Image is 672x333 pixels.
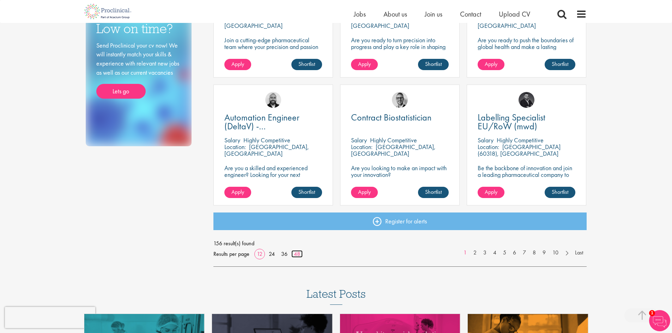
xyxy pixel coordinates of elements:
a: 7 [519,249,529,257]
span: Location: [478,143,499,151]
p: Are you ready to turn precision into progress and play a key role in shaping the future of pharma... [351,37,449,57]
a: 2 [470,249,480,257]
a: Lets go [96,84,146,99]
span: Apply [231,60,244,68]
a: Automation Engineer (DeltaV) - [GEOGRAPHIC_DATA] [224,113,322,131]
a: 6 [509,249,520,257]
span: Location: [224,143,246,151]
span: 1 [649,310,655,316]
a: 48 [291,250,303,258]
a: 24 [266,250,277,258]
a: 12 [254,250,265,258]
a: Register for alerts [213,212,587,230]
a: Labelling Specialist EU/RoW (mwd) [478,113,575,131]
a: Apply [478,59,504,70]
a: Jobs [354,10,366,19]
a: Apply [224,187,251,198]
span: Apply [485,188,497,196]
p: Are you ready to push the boundaries of global health and make a lasting impact? This role at a h... [478,37,575,70]
a: 5 [500,249,510,257]
span: Salary [351,136,367,144]
p: [GEOGRAPHIC_DATA], [GEOGRAPHIC_DATA] [224,143,309,158]
a: Shortlist [418,187,449,198]
span: Automation Engineer (DeltaV) - [GEOGRAPHIC_DATA] [224,111,309,141]
p: Highly Competitive [370,136,417,144]
img: Jordan Kiely [265,92,281,108]
p: Highly Competitive [497,136,544,144]
iframe: reCAPTCHA [5,307,95,328]
a: Apply [224,59,251,70]
span: Labelling Specialist EU/RoW (mwd) [478,111,545,132]
a: Shortlist [545,59,575,70]
p: [GEOGRAPHIC_DATA] (60318), [GEOGRAPHIC_DATA] [478,143,561,158]
p: Highly Competitive [243,136,290,144]
div: Send Proclinical your cv now! We will instantly match your skills & experience with relevant new ... [96,41,181,99]
p: Be the backbone of innovation and join a leading pharmaceutical company to help keep life-changin... [478,165,575,191]
img: George Breen [392,92,408,108]
a: 9 [539,249,549,257]
p: [GEOGRAPHIC_DATA], [GEOGRAPHIC_DATA] [351,143,436,158]
h3: Latest Posts [307,288,366,305]
span: Apply [358,60,371,68]
p: Are you looking to make an impact with your innovation? [351,165,449,178]
span: Location: [351,143,373,151]
img: Chatbot [649,310,670,331]
span: Salary [478,136,494,144]
a: Last [571,249,587,257]
a: 3 [480,249,490,257]
a: Shortlist [418,59,449,70]
a: 4 [490,249,500,257]
span: Results per page [213,249,249,259]
span: Apply [485,60,497,68]
a: Apply [351,59,378,70]
p: Join a cutting-edge pharmaceutical team where your precision and passion for quality will help sh... [224,37,322,63]
a: Upload CV [499,10,530,19]
a: Contract Biostatistician [351,113,449,122]
a: Shortlist [291,187,322,198]
a: 36 [279,250,290,258]
a: 10 [549,249,562,257]
span: Contract Biostatistician [351,111,431,123]
a: 8 [529,249,539,257]
span: Apply [231,188,244,196]
a: Contact [460,10,481,19]
a: Apply [478,187,504,198]
span: Apply [358,188,371,196]
a: Join us [425,10,442,19]
a: Apply [351,187,378,198]
h3: Low on time? [96,22,181,36]
a: 1 [460,249,470,257]
a: Shortlist [545,187,575,198]
span: 156 result(s) found [213,238,587,249]
p: Are you a skilled and experienced engineer? Looking for your next opportunity to assist with impa... [224,165,322,191]
a: Shortlist [291,59,322,70]
span: Salary [224,136,240,144]
img: Fidan Beqiraj [519,92,534,108]
a: About us [383,10,407,19]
